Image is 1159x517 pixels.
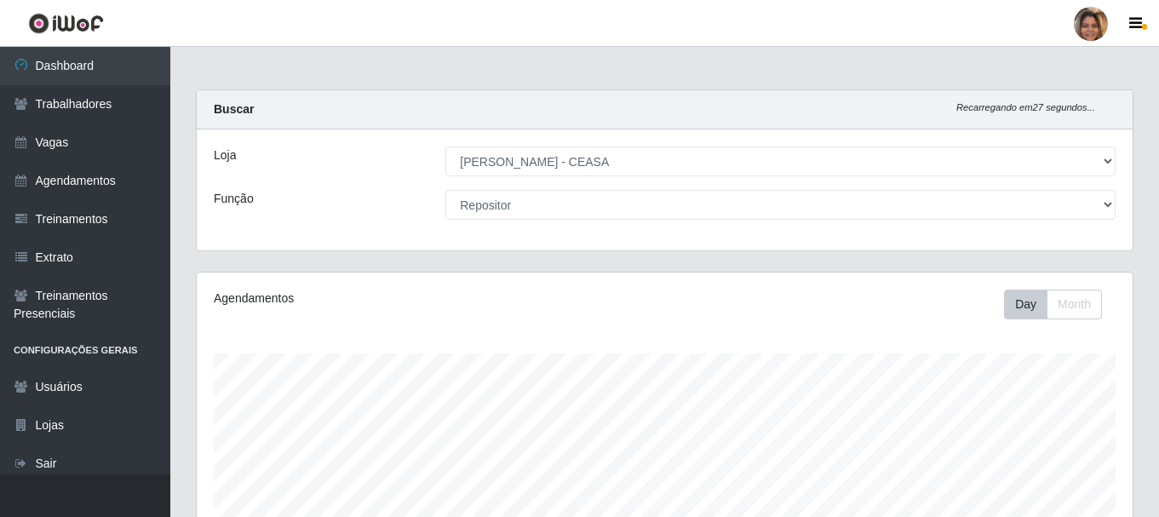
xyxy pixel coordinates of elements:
[956,102,1095,112] i: Recarregando em 27 segundos...
[28,13,104,34] img: CoreUI Logo
[214,146,236,164] label: Loja
[1004,290,1102,319] div: First group
[1004,290,1116,319] div: Toolbar with button groups
[214,290,575,307] div: Agendamentos
[1047,290,1102,319] button: Month
[214,190,254,208] label: Função
[214,102,254,116] strong: Buscar
[1004,290,1047,319] button: Day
